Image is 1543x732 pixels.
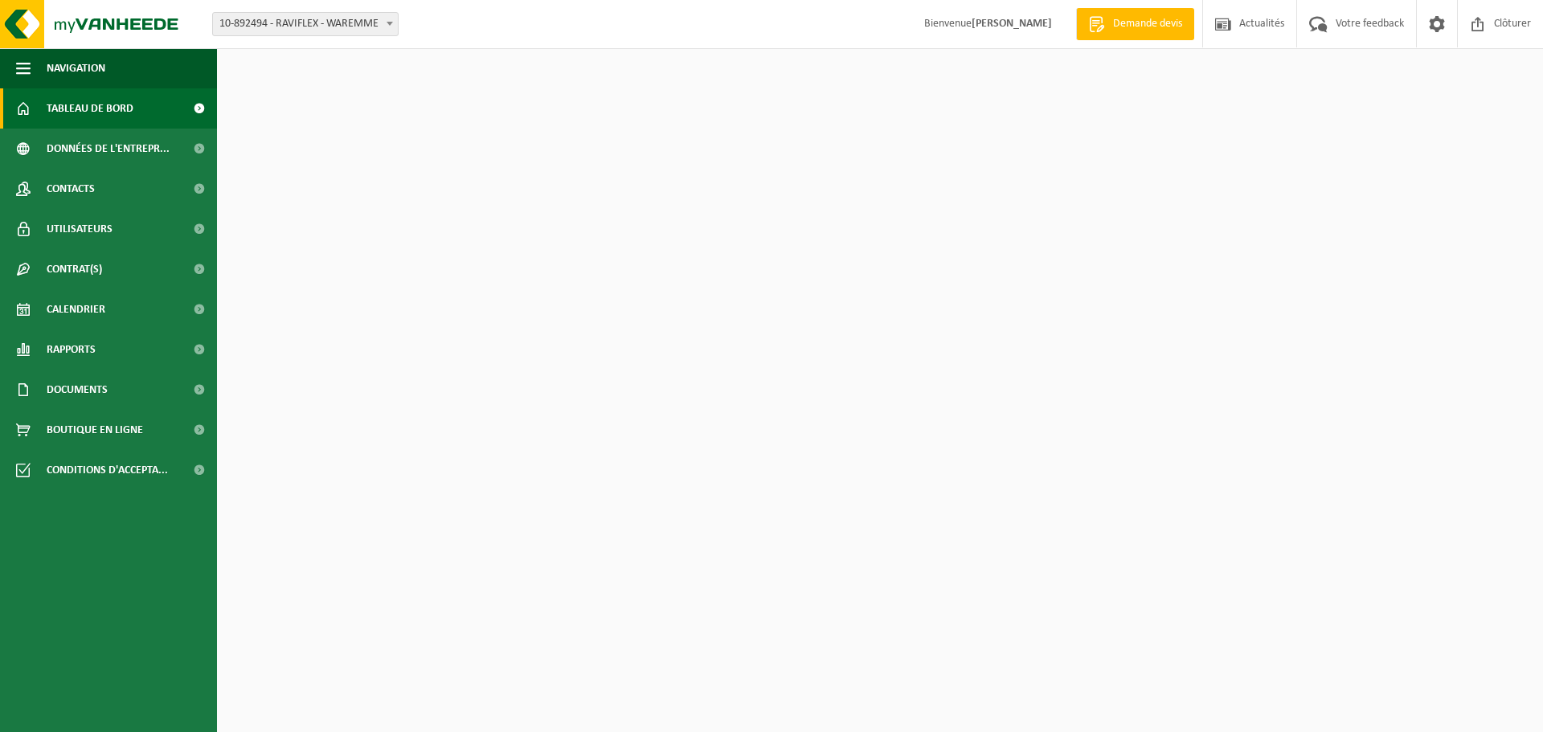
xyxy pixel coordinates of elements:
span: Contrat(s) [47,249,102,289]
span: 10-892494 - RAVIFLEX - WAREMME [212,12,399,36]
span: Contacts [47,169,95,209]
a: Demande devis [1076,8,1194,40]
span: Calendrier [47,289,105,329]
span: 10-892494 - RAVIFLEX - WAREMME [213,13,398,35]
span: Données de l'entrepr... [47,129,170,169]
span: Utilisateurs [47,209,113,249]
span: Tableau de bord [47,88,133,129]
span: Boutique en ligne [47,410,143,450]
strong: [PERSON_NAME] [972,18,1052,30]
span: Rapports [47,329,96,370]
span: Demande devis [1109,16,1186,32]
span: Conditions d'accepta... [47,450,168,490]
span: Documents [47,370,108,410]
span: Navigation [47,48,105,88]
